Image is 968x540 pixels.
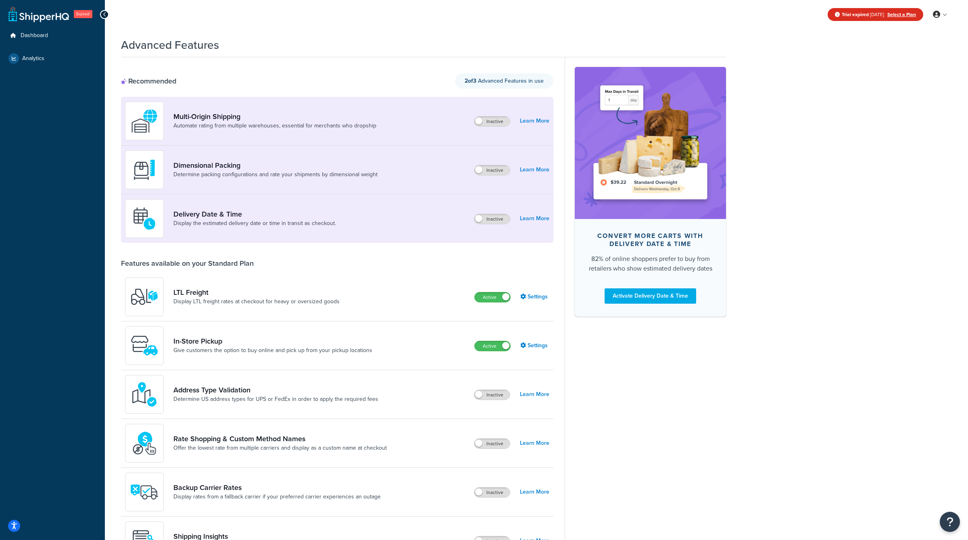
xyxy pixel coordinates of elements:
span: Dashboard [21,32,48,39]
label: Inactive [474,117,510,126]
a: Display rates from a fallback carrier if your preferred carrier experiences an outage [173,493,381,501]
div: Convert more carts with delivery date & time [588,232,713,248]
span: Advanced Features in use [465,77,544,85]
a: Learn More [520,389,549,400]
img: icon-duo-feat-backup-carrier-4420b188.png [130,478,159,506]
a: Address Type Validation [173,386,378,394]
span: Analytics [22,55,44,62]
img: DTVBYsAAAAAASUVORK5CYII= [130,156,159,184]
img: icon-duo-feat-rate-shopping-ecdd8bed.png [130,429,159,457]
a: Learn More [520,164,549,175]
a: Dashboard [6,28,99,43]
label: Inactive [474,165,510,175]
a: Learn More [520,438,549,449]
a: Display the estimated delivery date or time in transit as checkout. [173,219,336,227]
label: Active [475,341,510,351]
a: Determine packing configurations and rate your shipments by dimensional weight [173,171,378,179]
img: kIG8fy0lQAAAABJRU5ErkJggg== [130,380,159,409]
a: Select a Plan [887,11,916,18]
a: Backup Carrier Rates [173,483,381,492]
span: Expired! [74,10,92,18]
a: Learn More [520,486,549,498]
a: Settings [520,340,549,351]
img: y79ZsPf0fXUFUhFXDzUgf+ktZg5F2+ohG75+v3d2s1D9TjoU8PiyCIluIjV41seZevKCRuEjTPPOKHJsQcmKCXGdfprl3L4q7... [130,283,159,311]
a: Display LTL freight rates at checkout for heavy or oversized goods [173,298,340,306]
a: Dimensional Packing [173,161,378,170]
label: Inactive [474,439,510,448]
label: Active [475,292,510,302]
strong: 2 of 3 [465,77,476,85]
a: In-Store Pickup [173,337,372,346]
span: [DATE] [842,11,884,18]
a: Multi-Origin Shipping [173,112,376,121]
a: Automate rating from multiple warehouses, essential for merchants who dropship [173,122,376,130]
img: feature-image-ddt-36eae7f7280da8017bfb280eaccd9c446f90b1fe08728e4019434db127062ab4.png [587,79,714,206]
label: Inactive [474,390,510,400]
img: WatD5o0RtDAAAAAElFTkSuQmCC [130,107,159,135]
label: Inactive [474,488,510,497]
a: Learn More [520,115,549,127]
div: Recommended [121,77,176,85]
a: Settings [520,291,549,302]
img: wfgcfpwTIucLEAAAAASUVORK5CYII= [130,332,159,360]
a: Analytics [6,51,99,66]
div: 82% of online shoppers prefer to buy from retailers who show estimated delivery dates [588,254,713,273]
img: gfkeb5ejjkALwAAAABJRU5ErkJggg== [130,204,159,233]
a: Learn More [520,213,549,224]
a: Activate Delivery Date & Time [605,288,696,304]
a: Give customers the option to buy online and pick up from your pickup locations [173,346,372,354]
a: Offer the lowest rate from multiple carriers and display as a custom name at checkout [173,444,387,452]
a: LTL Freight [173,288,340,297]
a: Delivery Date & Time [173,210,336,219]
div: Features available on your Standard Plan [121,259,254,268]
a: Determine US address types for UPS or FedEx in order to apply the required fees [173,395,378,403]
label: Inactive [474,214,510,224]
button: Open Resource Center [940,512,960,532]
h1: Advanced Features [121,37,219,53]
a: Rate Shopping & Custom Method Names [173,434,387,443]
strong: Trial expired [842,11,869,18]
